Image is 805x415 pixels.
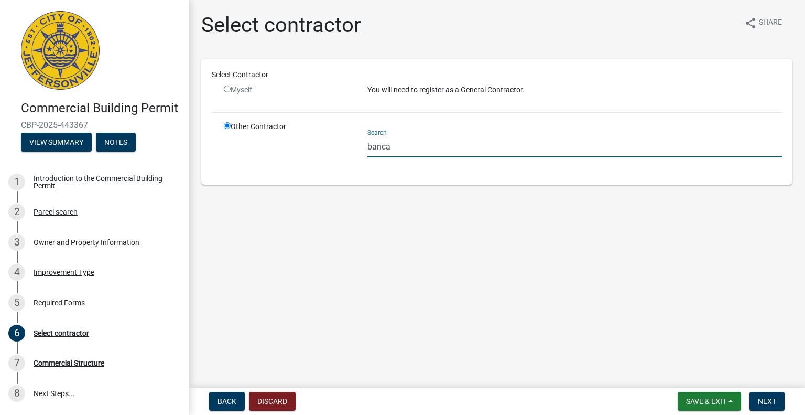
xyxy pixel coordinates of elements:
div: Select Contractor [204,69,790,80]
span: Next [758,397,776,406]
button: shareShare [736,13,790,33]
div: 6 [8,325,25,342]
div: 8 [8,385,25,402]
div: Improvement Type [34,269,94,276]
span: CBP-2025-443367 [21,120,168,130]
span: Save & Exit [686,397,726,406]
div: Other Contractor [216,121,360,174]
button: Notes [96,133,136,152]
span: Back [217,397,236,406]
button: Discard [249,392,296,411]
div: 7 [8,355,25,371]
button: Save & Exit [678,392,741,411]
i: share [744,17,757,29]
img: City of Jeffersonville, Indiana [21,11,100,90]
div: 4 [8,264,25,281]
div: Owner and Property Information [34,239,139,246]
div: Commercial Structure [34,359,104,367]
input: Search... [367,136,782,157]
h4: Commercial Building Permit [21,101,180,116]
wm-modal-confirm: Notes [96,139,136,147]
div: Select contractor [34,329,89,337]
div: Required Forms [34,299,85,306]
span: Share [759,17,782,29]
div: 3 [8,234,25,251]
div: Myself [224,84,352,95]
button: Back [209,392,245,411]
h1: Select contractor [201,13,361,38]
div: 5 [8,294,25,311]
button: View Summary [21,133,92,152]
div: 2 [8,204,25,220]
button: Next [749,392,785,411]
div: 1 [8,174,25,190]
p: You will need to register as a General Contractor. [367,84,782,95]
div: Introduction to the Commercial Building Permit [34,175,172,189]
div: Parcel search [34,208,78,216]
wm-modal-confirm: Summary [21,139,92,147]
